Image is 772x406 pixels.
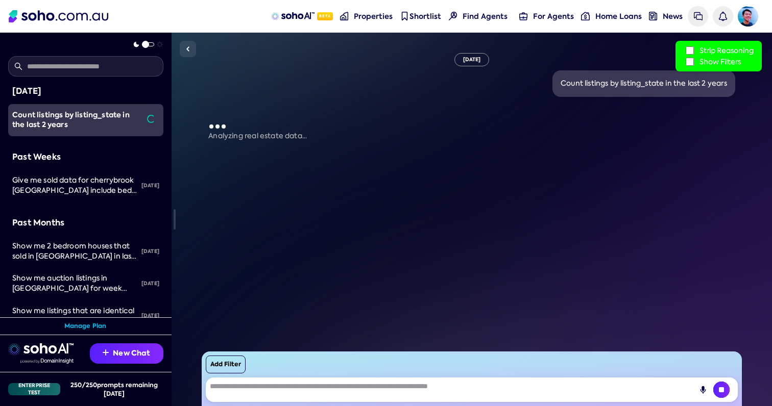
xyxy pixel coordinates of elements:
span: Home Loans [595,11,642,21]
img: messages icon [694,12,703,20]
img: sohoai logo [8,343,74,356]
div: Past Weeks [12,150,159,164]
span: Give me sold data for cherrybrook [GEOGRAPHIC_DATA] include bed bath car sold price sold dates [12,175,137,205]
span: Show me 2 bedroom houses that sold in [GEOGRAPHIC_DATA] in last 6 months [12,241,136,270]
span: Show me listings that are identical addresses but have different cases or different capitalisatio... [12,306,137,345]
div: [DATE] [454,53,490,66]
img: Recommendation icon [103,349,109,356]
img: Avatar of Martin Verdejo [738,6,758,27]
div: Show me auction listings in randwick for week ending 2025-06-28 [12,273,137,293]
a: Show me auction listings in [GEOGRAPHIC_DATA] for week ending [DATE] [8,267,137,299]
input: Show Filters [686,58,694,66]
div: Show me 2 bedroom houses that sold in paddington in last 6 months [12,241,137,261]
a: Show me 2 bedroom houses that sold in [GEOGRAPHIC_DATA] in last 6 months [8,235,137,267]
img: for-agents-nav icon [581,12,590,20]
img: for-agents-nav icon [519,12,528,20]
span: Beta [317,12,333,20]
a: Give me sold data for cherrybrook [GEOGRAPHIC_DATA] include bed bath car sold price sold dates [8,169,137,201]
label: Show Filters [684,56,754,67]
div: Count listings by listing_state in the last 2 years [12,110,141,130]
div: [DATE] [137,272,163,295]
button: New Chat [90,343,163,364]
label: Strip Reasoning [684,45,754,56]
img: Sidebar toggle icon [182,43,194,55]
img: Data provided by Domain Insight [20,359,74,364]
img: Soho Logo [9,10,108,22]
a: Notifications [713,6,733,27]
div: Count listings by listing_state in the last 2 years [561,79,727,89]
button: Record Audio [695,382,711,398]
span: Show me auction listings in [GEOGRAPHIC_DATA] for week ending [DATE] [12,273,127,302]
span: Count listings by listing_state in the last 2 years [12,110,130,130]
img: sohoAI logo [271,12,315,20]
img: bell icon [718,12,727,20]
span: Shortlist [409,11,441,21]
div: [DATE] [137,240,163,263]
a: Messages [688,6,708,27]
img: shortlist-nav icon [400,12,409,20]
input: Strip Reasoning [686,46,694,55]
span: Find Agents [463,11,508,21]
span: For Agents [533,11,574,21]
button: Cancel request [713,382,730,398]
div: Enterprise Test [8,383,60,395]
img: Find agents icon [449,12,457,20]
a: Manage Plan [64,322,107,331]
img: news-nav icon [649,12,658,20]
span: News [663,11,683,21]
a: Show me listings that are identical addresses but have different cases or different capitalisatio... [8,300,137,332]
img: properties-nav icon [340,12,349,20]
p: Analyzing real estate data... [208,131,735,141]
div: Past Months [12,216,159,230]
button: Add Filter [206,356,246,373]
div: [DATE] [12,85,159,98]
div: 250 / 250 prompts remaining [DATE] [64,380,163,398]
img: Send icon [713,382,730,398]
div: Show me listings that are identical addresses but have different cases or different capitalisatio... [12,306,137,326]
span: Properties [354,11,393,21]
div: [DATE] [137,174,163,197]
div: [DATE] [137,304,163,327]
div: Give me sold data for cherrybrook nsw include bed bath car sold price sold dates [12,175,137,195]
a: Count listings by listing_state in the last 2 years [8,104,141,136]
